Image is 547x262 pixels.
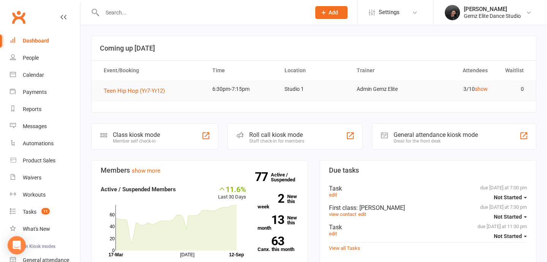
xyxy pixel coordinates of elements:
[97,61,206,80] th: Event/Booking
[315,6,348,19] button: Add
[23,55,39,61] div: People
[329,185,527,192] div: Task
[329,10,338,16] span: Add
[258,237,299,252] a: 63Canx. this month
[329,224,527,231] div: Task
[100,44,528,52] h3: Coming up [DATE]
[329,245,360,251] a: View all Tasks
[10,32,80,49] a: Dashboard
[113,138,160,144] div: Member self check-in
[23,72,44,78] div: Calendar
[329,211,356,217] a: view contact
[350,61,422,80] th: Trainer
[494,233,522,239] span: Not Started
[350,80,422,98] td: Admin Gemz Elite
[255,171,271,183] strong: 77
[329,231,337,237] a: edit
[23,192,46,198] div: Workouts
[218,185,246,193] div: 11.6%
[101,186,176,193] strong: Active / Suspended Members
[104,86,170,95] button: Teen Hip Hop (Yr7-Yr12)
[206,80,278,98] td: 6:30pm-7:15pm
[10,84,80,101] a: Payments
[258,193,284,204] strong: 2
[23,226,50,232] div: What's New
[218,185,246,201] div: Last 30 Days
[495,61,531,80] th: Waitlist
[394,131,478,138] div: General attendance kiosk mode
[41,208,50,214] span: 11
[10,221,80,238] a: What's New
[100,7,305,18] input: Search...
[422,61,494,80] th: Attendees
[278,61,350,80] th: Location
[379,4,400,21] span: Settings
[358,211,366,217] a: edit
[10,169,80,186] a: Waivers
[10,135,80,152] a: Automations
[8,236,26,254] div: Open Intercom Messenger
[23,123,47,129] div: Messages
[445,5,460,20] img: thumb_image1739337055.png
[10,67,80,84] a: Calendar
[394,138,478,144] div: Great for the front desk
[494,194,522,200] span: Not Started
[464,6,521,13] div: [PERSON_NAME]
[475,86,488,92] a: show
[10,49,80,67] a: People
[249,138,304,144] div: Staff check-in for members
[23,140,54,146] div: Automations
[258,194,299,209] a: 2New this week
[494,229,527,243] button: Not Started
[494,214,522,220] span: Not Started
[10,186,80,203] a: Workouts
[23,209,36,215] div: Tasks
[271,167,304,188] a: 77Active / Suspended
[329,167,527,174] h3: Due tasks
[494,191,527,204] button: Not Started
[278,80,350,98] td: Studio 1
[113,131,160,138] div: Class kiosk mode
[494,210,527,224] button: Not Started
[101,167,299,174] h3: Members
[23,38,49,44] div: Dashboard
[10,118,80,135] a: Messages
[23,89,47,95] div: Payments
[104,87,165,94] span: Teen Hip Hop (Yr7-Yr12)
[258,235,284,247] strong: 63
[10,203,80,221] a: Tasks 11
[23,106,41,112] div: Reports
[10,152,80,169] a: Product Sales
[9,8,28,27] a: Clubworx
[329,204,527,211] div: First class
[258,214,284,225] strong: 13
[10,101,80,118] a: Reports
[132,167,160,174] a: show more
[249,131,304,138] div: Roll call kiosk mode
[258,215,299,230] a: 13New this month
[329,192,337,198] a: edit
[23,157,55,164] div: Product Sales
[422,80,494,98] td: 3/10
[206,61,278,80] th: Time
[495,80,531,98] td: 0
[23,175,41,181] div: Waivers
[464,13,521,19] div: Gemz Elite Dance Studio
[356,204,405,211] span: : [PERSON_NAME]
